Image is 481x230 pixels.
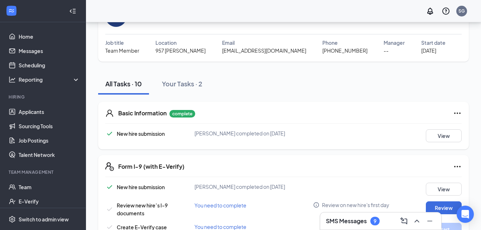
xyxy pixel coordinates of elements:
div: All Tasks · 10 [105,79,142,88]
button: ChevronUp [411,215,423,227]
span: You need to complete [194,202,246,209]
svg: Notifications [426,7,434,15]
svg: Collapse [69,8,76,15]
span: Email [222,39,235,47]
button: View [426,183,462,196]
p: complete [169,110,195,118]
h5: Form I-9 (with E-Verify) [118,163,184,171]
svg: Minimize [425,217,434,225]
span: You need to complete [194,224,246,230]
span: [PHONE_NUMBER] [322,47,367,54]
svg: Analysis [9,76,16,83]
svg: FormI9EVerifyIcon [105,162,114,171]
a: Messages [19,44,80,58]
svg: Ellipses [453,162,462,171]
span: Review new hire’s I-9 documents [117,202,168,216]
span: [PERSON_NAME] completed on [DATE] [194,183,285,190]
svg: Settings [9,216,16,223]
span: Team Member [105,47,139,54]
svg: QuestionInfo [442,7,450,15]
h5: Basic Information [118,109,167,117]
div: Switch to admin view [19,216,69,223]
svg: WorkstreamLogo [8,7,15,14]
div: Team Management [9,169,78,175]
svg: Ellipses [453,109,462,118]
a: Team [19,180,80,194]
span: Phone [322,39,338,47]
svg: User [105,109,114,118]
svg: Info [313,202,319,208]
svg: ChevronUp [413,217,421,225]
span: New hire submission [117,130,165,137]
a: Sourcing Tools [19,119,80,133]
span: 957 [PERSON_NAME] [155,47,206,54]
a: Home [19,29,80,44]
span: Job title [105,39,124,47]
span: New hire submission [117,184,165,190]
a: Job Postings [19,133,80,148]
div: Hiring [9,94,78,100]
button: ComposeMessage [398,215,410,227]
svg: Checkmark [105,129,114,138]
span: [EMAIL_ADDRESS][DOMAIN_NAME] [222,47,306,54]
div: Reporting [19,76,80,83]
span: Manager [384,39,405,47]
svg: ComposeMessage [400,217,408,225]
button: Minimize [424,215,436,227]
div: Open Intercom Messenger [457,206,474,223]
a: Scheduling [19,58,80,72]
span: [DATE] [421,47,436,54]
div: SG [458,8,465,14]
span: [PERSON_NAME] completed on [DATE] [194,130,285,136]
a: E-Verify [19,194,80,209]
a: Applicants [19,105,80,119]
div: 9 [374,218,376,224]
button: Review [426,201,462,214]
span: Location [155,39,177,47]
h3: SMS Messages [326,217,367,225]
svg: Checkmark [105,183,114,191]
span: Start date [421,39,446,47]
div: Your Tasks · 2 [162,79,202,88]
span: -- [384,47,389,54]
button: View [426,129,462,142]
svg: Checkmark [105,205,114,214]
a: Talent Network [19,148,80,162]
span: Review on new hire's first day [322,201,389,209]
